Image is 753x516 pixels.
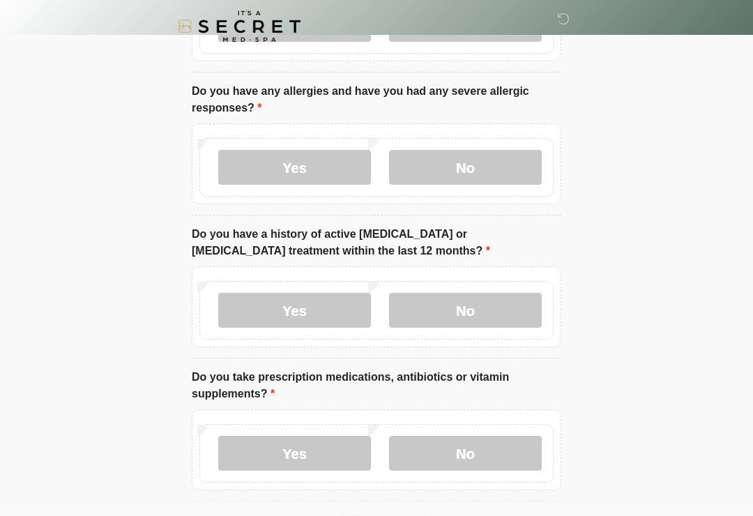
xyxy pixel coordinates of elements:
label: No [389,150,542,185]
label: Do you take prescription medications, antibiotics or vitamin supplements? [192,369,561,402]
label: Do you have a history of active [MEDICAL_DATA] or [MEDICAL_DATA] treatment within the last 12 mon... [192,226,561,259]
label: No [389,293,542,328]
label: Do you have any allergies and have you had any severe allergic responses? [192,83,561,116]
label: Yes [218,293,371,328]
label: Yes [218,150,371,185]
label: No [389,436,542,471]
img: It's A Secret Med Spa Logo [178,10,301,42]
label: Yes [218,436,371,471]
